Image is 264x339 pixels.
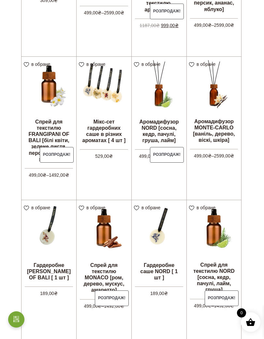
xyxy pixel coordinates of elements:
h2: Аромадифузор MONTE-CARLO [ваніль, дерево, віскі, шкіра] [187,116,241,146]
bdi: 529,00 [95,154,113,159]
span: ₴ [230,303,234,308]
span: – [190,18,238,29]
bdi: 189,00 [150,291,168,296]
span: 0 [237,308,246,317]
a: Мікс-сет гардеробних саше в різних ароматах [ 4 шт ] 529,00₴ [77,57,131,146]
span: ₴ [175,23,179,28]
img: unfavourite.svg [79,62,84,67]
a: в обране [24,62,52,67]
bdi: 2599,00 [214,153,234,158]
a: Розпродаж! Аромадифузор NORD [сосна, кедр, пачулі, груша, лайм] 499,00₴–2599,00₴ [132,57,186,146]
span: в обране [197,205,215,210]
span: в обране [86,62,105,67]
span: в обране [141,205,160,210]
bdi: 499,00 [194,303,212,308]
img: unfavourite.svg [79,206,84,211]
a: в обране [189,205,218,210]
span: Розпродаж! [40,147,74,163]
a: в обране [189,62,218,67]
a: Гардеробне саше NORD [ 1 шт ] 189,00₴ [132,200,186,289]
span: ₴ [164,291,168,296]
span: – [25,168,73,179]
a: в обране [79,205,108,210]
span: ₴ [121,10,124,15]
a: в обране [79,62,108,67]
span: – [190,299,238,309]
span: ₴ [121,303,124,309]
bdi: 2599,00 [104,10,124,15]
span: – [190,149,238,159]
h2: Гардеробне [PERSON_NAME] OF BALI [ 1 шт ] [22,259,76,284]
bdi: 499,00 [29,172,46,178]
bdi: 1492,00 [104,303,124,309]
span: ₴ [230,22,234,28]
span: в обране [31,62,50,67]
h2: Мікс-сет гардеробних саше в різних ароматах [ 4 шт ] [77,116,131,146]
span: – [80,6,128,16]
span: в обране [141,62,160,67]
span: ₴ [109,154,113,159]
a: Розпродаж! Спрей для текстилю FRANGIPANI OF BALI [білі квіти, зелене листя, персик, ананас, яблук... [22,57,76,146]
a: Аромадифузор MONTE-CARLO [ваніль, дерево, віскі, шкіра] 499,00₴–2599,00₴ [187,57,241,146]
img: unfavourite.svg [189,62,194,67]
bdi: 499,00 [84,10,101,15]
span: ₴ [54,291,58,296]
span: – [135,149,183,160]
bdi: 1187,00 [139,23,160,28]
a: в обране [134,205,163,210]
span: в обране [86,205,105,210]
bdi: 499,00 [194,153,212,158]
bdi: 999,00 [161,23,179,28]
bdi: 499,00 [139,154,156,159]
a: Розпродаж! Спрей для текстилю NORD [сосна, кедр, пачулі, лайм, груша] 499,00₴–1492,00₴ [187,200,241,289]
span: ₴ [230,153,234,158]
span: ₴ [43,172,46,178]
span: Розпродаж! [205,290,239,306]
bdi: 2599,00 [214,22,234,28]
span: ₴ [208,22,212,28]
img: unfavourite.svg [134,206,139,211]
span: в обране [31,205,50,210]
bdi: 1492,00 [49,172,69,178]
img: unfavourite.svg [24,62,29,67]
span: ₴ [66,172,69,178]
h2: Гардеробне саше NORD [ 1 шт ] [132,259,186,284]
span: – [80,299,128,310]
a: Гардеробне [PERSON_NAME] OF BALI [ 1 шт ] 189,00₴ [22,200,76,289]
a: Розпродаж! Спрей для текстилю MONACO [ром, дерево, мускус, амаретто] 499,00₴–1492,00₴ [77,200,131,289]
span: Розпродаж! [150,147,184,163]
span: ₴ [208,303,212,308]
a: в обране [24,205,52,210]
img: unfavourite.svg [134,62,139,67]
bdi: 499,00 [84,303,101,309]
span: Розпродаж! [95,290,129,306]
bdi: 189,00 [40,291,58,296]
span: ₴ [98,303,101,309]
h2: Аромадифузор NORD [сосна, кедр, пачулі, груша, лайм] [132,116,186,146]
h2: Спрей для текстилю MONACO [ром, дерево, мускус, амаретто] [77,259,131,296]
span: ₴ [98,10,101,15]
img: unfavourite.svg [24,206,29,211]
h2: Спрей для текстилю FRANGIPANI OF BALI [білі квіти, зелене листя, персик, ананас, яблуко] [22,116,76,165]
span: ₴ [208,153,212,158]
span: ₴ [156,23,160,28]
bdi: 499,00 [194,22,212,28]
h2: Спрей для текстилю NORD [сосна, кедр, пачулі, лайм, груша] [187,259,241,296]
a: в обране [134,62,163,67]
bdi: 1492,00 [214,303,234,308]
img: unfavourite.svg [189,206,194,211]
span: в обране [197,62,215,67]
span: Розпродаж! [150,4,184,19]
